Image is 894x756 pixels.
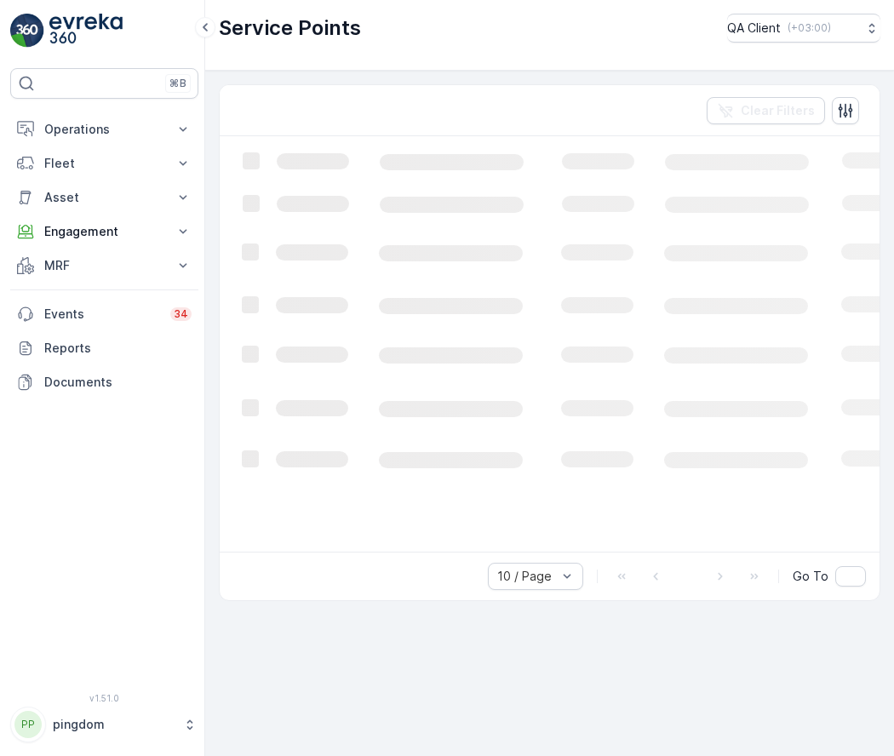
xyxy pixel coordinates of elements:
[10,14,44,48] img: logo
[727,20,781,37] p: QA Client
[707,97,825,124] button: Clear Filters
[14,711,42,738] div: PP
[44,189,164,206] p: Asset
[741,102,815,119] p: Clear Filters
[44,306,160,323] p: Events
[53,716,175,733] p: pingdom
[49,14,123,48] img: logo_light-DOdMpM7g.png
[44,374,192,391] p: Documents
[44,121,164,138] p: Operations
[10,146,198,180] button: Fleet
[44,340,192,357] p: Reports
[788,21,831,35] p: ( +03:00 )
[10,331,198,365] a: Reports
[10,707,198,742] button: PPpingdom
[10,249,198,283] button: MRF
[10,215,198,249] button: Engagement
[219,14,361,42] p: Service Points
[727,14,880,43] button: QA Client(+03:00)
[10,365,198,399] a: Documents
[10,693,198,703] span: v 1.51.0
[793,568,828,585] span: Go To
[44,155,164,172] p: Fleet
[10,180,198,215] button: Asset
[10,112,198,146] button: Operations
[10,297,198,331] a: Events34
[44,257,164,274] p: MRF
[44,223,164,240] p: Engagement
[174,307,188,321] p: 34
[169,77,186,90] p: ⌘B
